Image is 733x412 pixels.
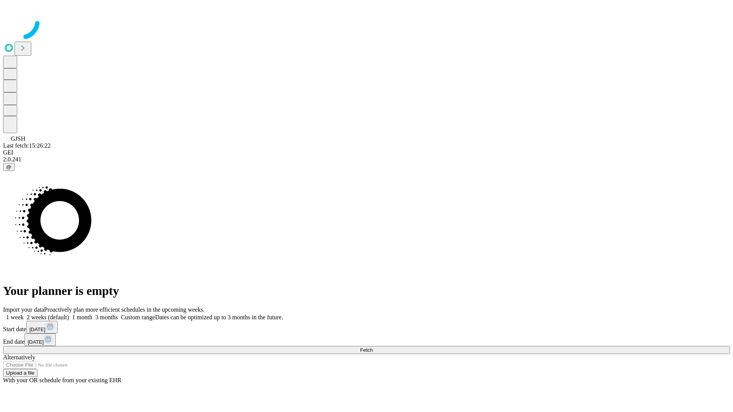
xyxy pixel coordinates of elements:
[24,333,56,346] button: [DATE]
[3,284,730,298] h1: Your planner is empty
[3,346,730,354] button: Fetch
[11,135,25,142] span: GJSH
[6,314,24,320] span: 1 week
[3,333,730,346] div: End date
[121,314,155,320] span: Custom range
[27,339,44,345] span: [DATE]
[72,314,92,320] span: 1 month
[27,314,69,320] span: 2 weeks (default)
[3,377,121,383] span: With your OR schedule from your existing EHR
[155,314,283,320] span: Dates can be optimized up to 3 months in the future.
[44,306,205,313] span: Proactively plan more efficient schedules in the upcoming weeks.
[26,321,58,333] button: [DATE]
[3,354,35,360] span: Alternatively
[95,314,118,320] span: 3 months
[3,163,15,171] button: @
[3,369,37,377] button: Upload a file
[3,149,730,156] div: GEI
[6,164,11,170] span: @
[3,306,44,313] span: Import your data
[3,321,730,333] div: Start date
[360,347,373,353] span: Fetch
[3,156,730,163] div: 2.0.241
[3,142,51,149] span: Last fetch: 15:26:22
[29,327,45,332] span: [DATE]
